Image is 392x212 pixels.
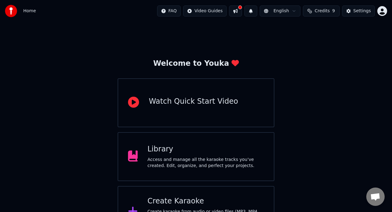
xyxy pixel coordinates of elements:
[342,6,375,17] button: Settings
[23,8,36,14] nav: breadcrumb
[157,6,181,17] button: FAQ
[148,196,264,206] div: Create Karaoke
[23,8,36,14] span: Home
[366,188,385,206] div: Open chat
[303,6,340,17] button: Credits9
[149,97,238,106] div: Watch Quick Start Video
[153,59,239,69] div: Welcome to Youka
[315,8,330,14] span: Credits
[332,8,335,14] span: 9
[5,5,17,17] img: youka
[353,8,371,14] div: Settings
[183,6,227,17] button: Video Guides
[148,157,264,169] div: Access and manage all the karaoke tracks you’ve created. Edit, organize, and perfect your projects.
[148,144,264,154] div: Library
